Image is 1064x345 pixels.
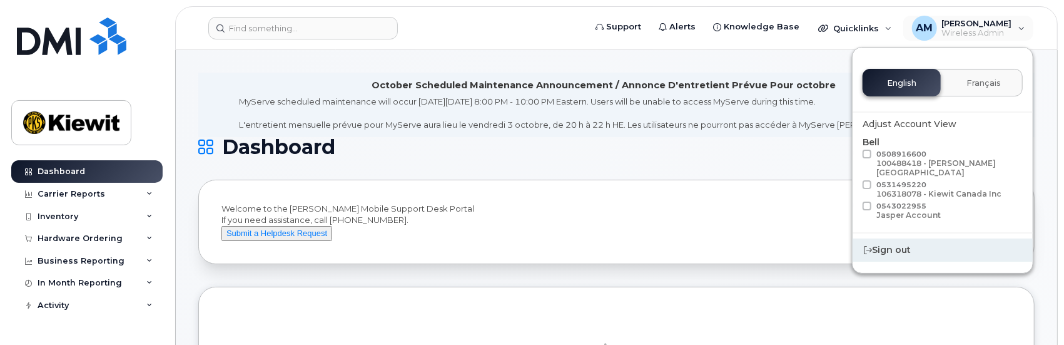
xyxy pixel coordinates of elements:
[863,118,1023,131] div: Adjust Account View
[876,210,941,220] div: Jasper Account
[876,202,941,220] span: 0543022955
[221,203,1011,242] div: Welcome to the [PERSON_NAME] Mobile Support Desk Portal If you need assistance, call [PHONE_NUMBER].
[876,158,1019,177] div: 100488418 - [PERSON_NAME] [GEOGRAPHIC_DATA]
[876,189,1001,198] div: 106318078 - Kiewit Canada Inc
[221,228,332,238] a: Submit a Helpdesk Request
[221,226,332,242] button: Submit a Helpdesk Request
[853,239,1033,262] div: Sign out
[863,136,1023,222] div: Bell
[222,138,335,157] span: Dashboard
[1010,291,1055,336] iframe: Messenger Launcher
[240,96,968,131] div: MyServe scheduled maintenance will occur [DATE][DATE] 8:00 PM - 10:00 PM Eastern. Users will be u...
[372,79,836,92] div: October Scheduled Maintenance Announcement / Annonce D'entretient Prévue Pour octobre
[876,150,1019,177] span: 0508916600
[876,180,1001,198] span: 0531495220
[966,78,1001,88] span: Français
